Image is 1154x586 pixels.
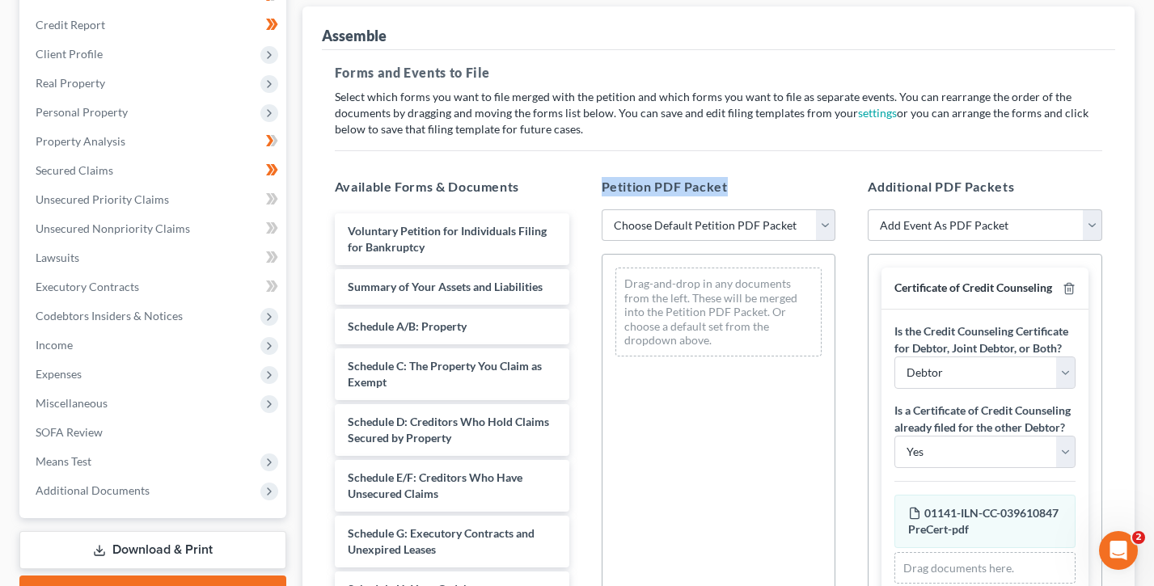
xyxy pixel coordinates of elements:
[1132,531,1145,544] span: 2
[868,177,1102,196] h5: Additional PDF Packets
[335,63,1102,82] h5: Forms and Events to File
[36,280,139,293] span: Executory Contracts
[894,402,1076,436] label: Is a Certificate of Credit Counseling already filed for the other Debtor?
[23,127,286,156] a: Property Analysis
[23,243,286,272] a: Lawsuits
[348,359,542,389] span: Schedule C: The Property You Claim as Exempt
[858,106,897,120] a: settings
[322,26,387,45] div: Assemble
[348,526,535,556] span: Schedule G: Executory Contracts and Unexpired Leases
[36,396,108,410] span: Miscellaneous
[908,506,1059,536] span: 01141-ILN-CC-039610847 PreCert-pdf
[23,418,286,447] a: SOFA Review
[36,192,169,206] span: Unsecured Priority Claims
[615,268,822,356] div: Drag-and-drop in any documents from the left. These will be merged into the Petition PDF Packet. ...
[23,11,286,40] a: Credit Report
[36,221,190,235] span: Unsecured Nonpriority Claims
[36,18,105,32] span: Credit Report
[335,177,569,196] h5: Available Forms & Documents
[36,425,103,439] span: SOFA Review
[23,156,286,185] a: Secured Claims
[19,531,286,569] a: Download & Print
[36,47,103,61] span: Client Profile
[36,309,183,323] span: Codebtors Insiders & Notices
[23,185,286,214] a: Unsecured Priority Claims
[36,251,79,264] span: Lawsuits
[23,272,286,301] a: Executory Contracts
[894,552,1076,584] div: Drag documents here.
[348,224,547,254] span: Voluntary Petition for Individuals Filing for Bankruptcy
[894,280,1052,294] span: Certificate of Credit Counseling
[36,76,105,90] span: Real Property
[23,214,286,243] a: Unsecured Nonpriority Claims
[602,179,728,194] span: Petition PDF Packet
[36,454,91,468] span: Means Test
[894,323,1076,356] label: Is the Credit Counseling Certificate for Debtor, Joint Debtor, or Both?
[348,319,467,333] span: Schedule A/B: Property
[1099,531,1138,570] iframe: Intercom live chat
[36,134,125,148] span: Property Analysis
[36,367,82,381] span: Expenses
[348,415,549,445] span: Schedule D: Creditors Who Hold Claims Secured by Property
[36,483,150,497] span: Additional Documents
[335,89,1102,137] p: Select which forms you want to file merged with the petition and which forms you want to file as ...
[36,163,113,177] span: Secured Claims
[36,105,128,119] span: Personal Property
[36,338,73,352] span: Income
[348,280,543,293] span: Summary of Your Assets and Liabilities
[348,470,522,500] span: Schedule E/F: Creditors Who Have Unsecured Claims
